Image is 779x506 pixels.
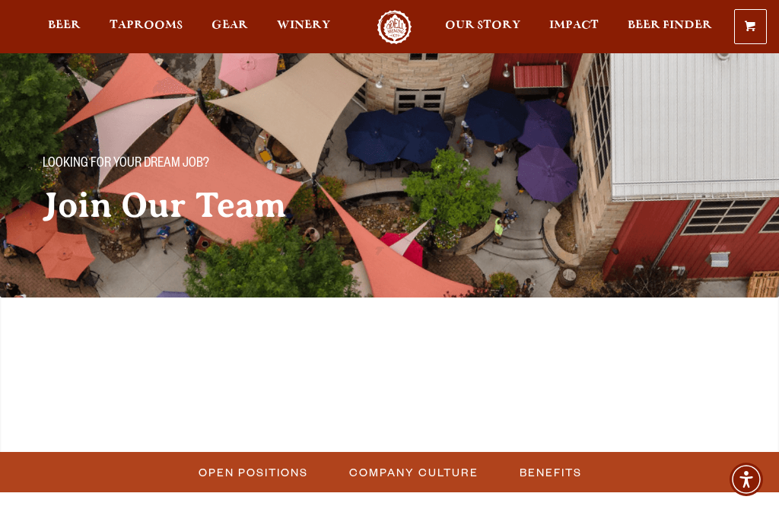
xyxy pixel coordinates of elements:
a: Odell Home [366,10,423,44]
span: Beer Finder [628,19,712,31]
span: Benefits [520,461,582,483]
a: Winery [267,10,340,44]
span: Taprooms [110,19,183,31]
span: Beer [48,19,81,31]
a: Gear [202,10,258,44]
span: Our Story [445,19,520,31]
span: Looking for your dream job? [43,154,209,174]
div: Accessibility Menu [730,463,763,496]
span: Winery [277,19,330,31]
a: Our Story [435,10,530,44]
a: Taprooms [100,10,192,44]
a: Beer Finder [618,10,722,44]
h2: Join Our Team [43,186,371,224]
a: Beer [38,10,91,44]
a: Open Positions [189,461,316,483]
span: Company Culture [349,461,479,483]
span: Impact [549,19,599,31]
a: Company Culture [340,461,486,483]
span: Gear [211,19,248,31]
a: Benefits [510,461,590,483]
a: Impact [539,10,609,44]
span: Open Positions [199,461,308,483]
